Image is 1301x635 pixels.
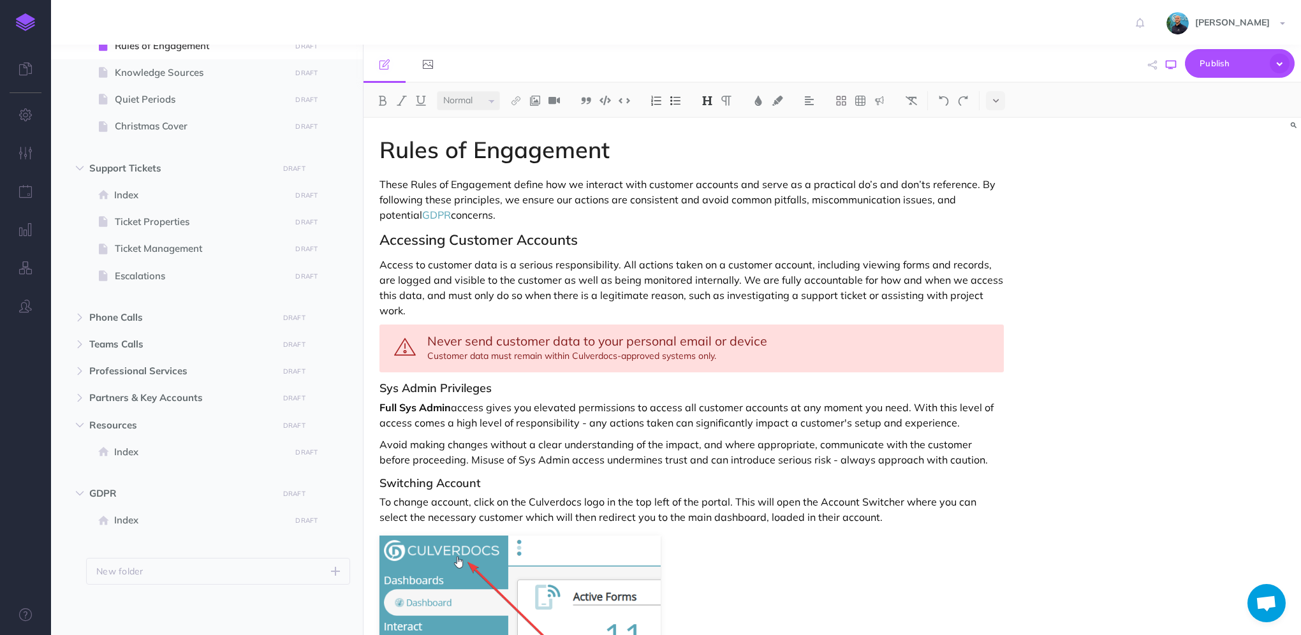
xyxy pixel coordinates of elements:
small: DRAFT [283,490,305,498]
img: 925838e575eb33ea1a1ca055db7b09b0.jpg [1166,12,1189,34]
img: Bold button [377,96,388,106]
img: Paragraph button [721,96,732,106]
span: Resources [89,418,270,433]
span: Teams Calls [89,337,270,352]
img: Callout dropdown menu button [874,96,885,106]
span: Ticket Properties [115,214,286,230]
img: Code block button [599,96,611,105]
img: Underline button [415,96,427,106]
img: Create table button [855,96,866,106]
span: Index [114,513,286,528]
button: DRAFT [291,513,323,528]
button: DRAFT [278,161,310,176]
button: DRAFT [278,310,310,325]
h3: Sys Admin Privileges [379,382,1004,395]
button: DRAFT [278,337,310,352]
span: Christmas Cover [115,119,286,134]
span: [PERSON_NAME] [1189,17,1276,28]
img: Link button [510,96,522,106]
button: DRAFT [291,269,323,284]
p: These Rules of Engagement define how we interact with customer accounts and serve as a practical ... [379,177,1004,223]
a: GDPR [422,208,451,221]
button: DRAFT [291,39,323,54]
small: DRAFT [295,516,318,525]
small: DRAFT [295,96,318,104]
img: Redo [957,96,969,106]
button: DRAFT [278,486,310,501]
img: Text background color button [772,96,783,106]
h1: Rules of Engagement [379,137,1004,163]
button: New folder [86,558,350,585]
small: DRAFT [283,421,305,430]
small: DRAFT [295,69,318,77]
button: DRAFT [278,364,310,379]
span: Publish [1200,54,1263,73]
button: DRAFT [278,391,310,405]
button: Publish [1185,49,1295,78]
img: logo-mark.svg [16,13,35,31]
h2: Accessing Customer Accounts [379,232,1004,247]
p: New folder [96,564,143,578]
span: Index [114,187,286,203]
img: Alignment dropdown menu button [804,96,815,106]
span: Escalations [115,268,286,284]
button: DRAFT [291,242,323,256]
p: Avoid making changes without a clear understanding of the impact, and where appropriate, communic... [379,437,1004,467]
button: DRAFT [291,215,323,230]
img: Undo [938,96,950,106]
small: DRAFT [295,272,318,281]
strong: Full Sys Admin [379,401,451,414]
button: DRAFT [291,92,323,107]
img: Unordered list button [670,96,681,106]
span: Quiet Periods [115,92,286,107]
small: DRAFT [295,245,318,253]
p: access gives you elevated permissions to access all customer accounts at any moment you need. Wit... [379,400,1004,430]
small: DRAFT [283,314,305,322]
img: Add image button [529,96,541,106]
span: Professional Services [89,363,270,379]
img: Clear styles button [906,96,917,106]
img: Text color button [753,96,764,106]
span: GDPR [89,486,270,501]
img: Italic button [396,96,408,106]
img: Blockquote button [580,96,592,106]
span: Never send customer data to your personal email or device [427,333,767,349]
img: Add video button [548,96,560,106]
span: Ticket Management [115,241,286,256]
small: DRAFT [283,340,305,349]
span: Phone Calls [89,310,270,325]
img: Inline code button [619,96,630,105]
small: DRAFT [295,218,318,226]
div: Customer data must remain within Culverdocs-approved systems only. [379,325,1004,372]
small: DRAFT [295,122,318,131]
span: Rules of Engagement [115,38,286,54]
button: DRAFT [291,188,323,203]
button: DRAFT [291,445,323,460]
small: DRAFT [295,42,318,50]
span: Partners & Key Accounts [89,390,270,405]
span: Knowledge Sources [115,65,286,80]
h3: Switching Account [379,477,1004,490]
span: Support Tickets [89,161,270,176]
button: DRAFT [291,119,323,134]
small: DRAFT [283,367,305,376]
p: Access to customer data is a serious responsibility. All actions taken on a customer account, inc... [379,257,1004,318]
img: Ordered list button [650,96,662,106]
small: DRAFT [295,191,318,200]
small: DRAFT [283,394,305,402]
small: DRAFT [283,164,305,173]
button: DRAFT [278,418,310,433]
p: To change account, click on the Culverdocs logo in the top left of the portal. This will open the... [379,494,1004,525]
img: Headings dropdown button [702,96,713,106]
button: DRAFT [291,66,323,80]
span: Index [114,444,286,460]
small: DRAFT [295,448,318,456]
a: Open chat [1247,584,1286,622]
